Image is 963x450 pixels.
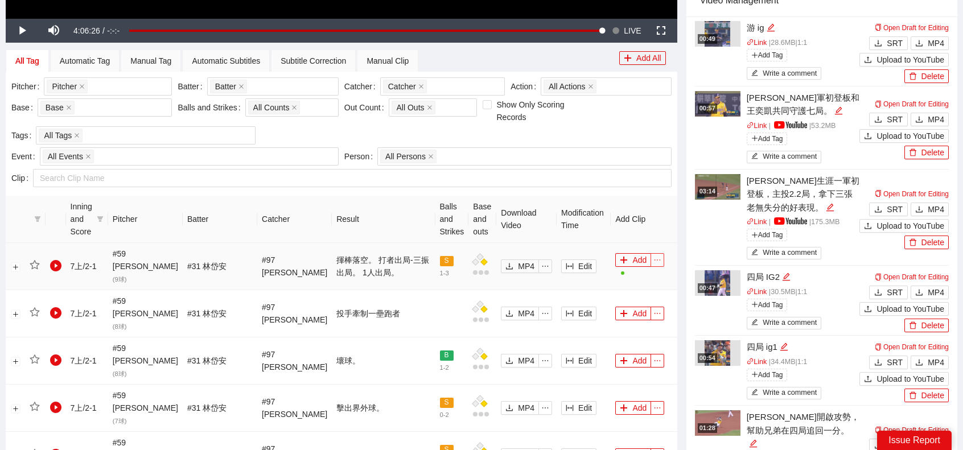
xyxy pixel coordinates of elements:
span: ellipsis [539,262,552,270]
span: close [66,105,72,110]
span: close [291,105,297,110]
span: ( 9 球) [113,276,127,283]
button: column-widthEdit [561,401,596,415]
span: 0 - 2 [440,411,449,418]
button: Expand row [11,309,20,319]
img: 6b729e98-8a8b-45ec-8449-c7d45d205229.jpg [705,340,730,366]
span: filter [97,216,104,222]
td: 揮棒落空。 打者出局-三振出局。 1人出局。 [332,243,435,290]
span: copy [875,101,882,108]
span: ellipsis [651,256,664,264]
th: Pitcher [108,196,183,243]
span: # 59 [PERSON_NAME] [113,344,178,378]
th: Download Video [496,196,557,243]
span: download [874,115,882,125]
span: All Tags [44,129,72,142]
span: Pitcher [52,80,77,93]
span: edit [780,342,788,351]
p: | | 53.2 MB [747,121,860,132]
button: downloadMP4 [501,259,539,273]
span: Batter [215,80,236,93]
button: deleteDelete [904,389,949,402]
div: Progress Bar [129,30,602,32]
label: Catcher [344,77,380,96]
span: delete [909,391,917,401]
span: close [85,154,91,159]
button: Expand row [11,262,20,271]
span: plus [751,371,758,378]
span: copy [875,190,882,197]
span: close [79,84,85,89]
p: | 30.5 MB | 1:1 [747,287,860,298]
label: Pitcher [11,77,44,96]
button: Expand row [11,357,20,366]
span: Add Tag [747,49,788,61]
a: Open Draft for Editing [875,426,949,434]
span: download [915,205,923,214]
span: link [747,39,754,46]
button: editWrite a comment [747,151,822,163]
th: Modification Time [557,196,611,243]
th: Base and outs [468,196,496,243]
span: edit [834,106,843,115]
span: MP4 [518,260,534,273]
span: Upload to YouTube [876,373,944,385]
button: deleteDelete [904,146,949,159]
span: Edit [578,354,592,367]
button: deleteDelete [904,319,949,332]
span: All Counts [253,101,290,114]
span: star [30,402,40,412]
div: Edit [782,270,791,284]
span: edit [826,203,834,212]
span: Inning and Score [71,200,92,238]
span: ellipsis [539,357,552,365]
p: | 34.4 MB | 1:1 [747,357,860,368]
div: Edit [826,201,834,214]
span: plus [620,357,628,366]
button: plusAdd All [619,51,666,65]
span: delete [909,72,917,81]
span: link [747,358,754,365]
button: downloadMP4 [501,401,539,415]
button: downloadMP4 [911,356,949,369]
div: All Tag [15,55,39,67]
span: S [440,256,454,266]
th: Result [332,196,435,243]
span: download [874,205,882,214]
button: downloadMP4 [911,286,949,299]
span: Upload to YouTube [876,220,944,232]
div: Edit [834,104,843,118]
div: Edit [780,340,788,354]
button: downloadSRT [869,113,908,126]
span: download [915,358,923,368]
span: download [505,404,513,413]
span: Add Tag [747,369,788,381]
span: ellipsis [539,404,552,412]
span: copy [875,427,882,434]
button: ellipsis [538,259,552,273]
span: filter [34,216,41,222]
span: download [505,309,513,319]
span: close [74,133,80,138]
span: # 97 [PERSON_NAME] [262,303,327,324]
button: downloadMP4 [911,113,949,126]
span: MP4 [928,286,944,299]
button: uploadUpload to YouTube [859,302,949,316]
span: delete [909,148,917,158]
a: linkLink [747,122,767,130]
span: SRT [887,113,903,126]
label: Balls and Strikes [178,98,245,117]
span: upload [864,305,872,314]
div: 00:54 [698,353,717,363]
div: 00:47 [698,283,717,293]
label: Base [11,98,38,117]
span: star [30,307,40,317]
button: downloadMP4 [501,354,539,368]
button: ellipsis [538,401,552,415]
label: Person [344,147,377,166]
button: uploadUpload to YouTube [859,219,949,233]
button: plusAdd [615,401,651,415]
span: MP4 [928,356,944,369]
span: All Persons [385,150,426,163]
td: 投手牽制一壘跑者 [332,290,435,337]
